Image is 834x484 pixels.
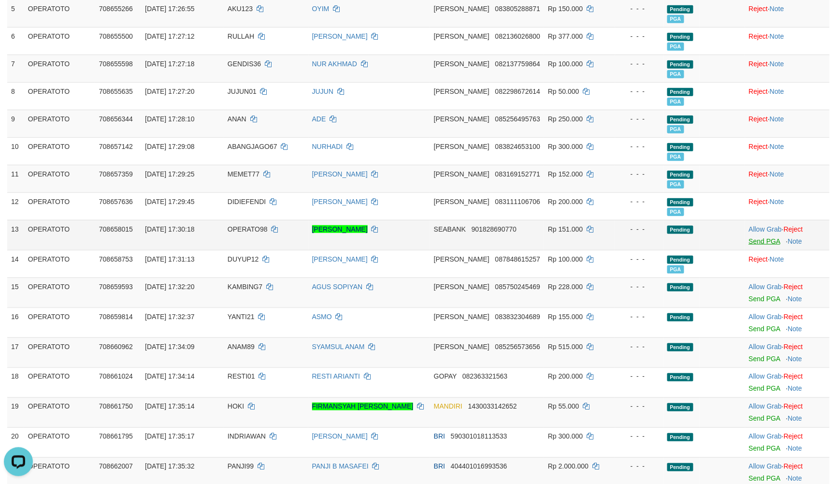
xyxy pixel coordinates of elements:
td: 7 [7,55,24,82]
span: [DATE] 17:32:20 [145,283,194,291]
td: · [745,82,830,110]
span: · [749,373,784,381]
a: Reject [784,463,803,470]
span: [DATE] 17:27:20 [145,88,194,95]
td: OPERATOTO [24,250,95,278]
td: 18 [7,367,24,397]
span: · [749,343,784,351]
td: · [745,165,830,192]
span: 708660962 [99,343,133,351]
span: 708661750 [99,403,133,411]
a: FIRMANSYAH [PERSON_NAME] [312,403,414,411]
span: Copy 085750245469 to clipboard [495,283,540,291]
span: BRI [434,433,445,440]
a: [PERSON_NAME] [312,225,368,233]
span: [DATE] 17:27:12 [145,32,194,40]
a: SYAMSUL ANAM [312,343,365,351]
span: Marked by bfgprasetyo [667,98,684,106]
span: Copy 590301018113533 to clipboard [451,433,507,440]
td: OPERATOTO [24,165,95,192]
a: Send PGA [749,415,780,423]
a: JUJUN [312,88,333,95]
span: · [749,225,784,233]
a: Note [770,255,784,263]
a: Reject [749,115,768,123]
span: [PERSON_NAME] [434,143,489,150]
div: - - - [619,224,659,234]
a: Note [770,143,784,150]
span: JUJUN01 [228,88,257,95]
a: Reject [784,225,803,233]
span: ANAM89 [228,343,255,351]
a: Allow Grab [749,343,782,351]
a: Note [788,475,803,483]
span: [PERSON_NAME] [434,255,489,263]
div: - - - [619,254,659,264]
span: Copy 083111106706 to clipboard [495,198,540,205]
a: Reject [749,255,768,263]
a: Reject [784,313,803,321]
td: OPERATOTO [24,82,95,110]
span: 708656344 [99,115,133,123]
span: AKU123 [228,5,253,13]
a: AGUS SOPIYAN [312,283,363,291]
span: Marked by bfgprasetyo [667,125,684,133]
span: [DATE] 17:28:10 [145,115,194,123]
span: Rp 300.000 [548,433,583,440]
span: [DATE] 17:26:55 [145,5,194,13]
td: · [745,137,830,165]
span: RESTI01 [228,373,255,381]
a: ASMO [312,313,332,321]
a: Send PGA [749,237,780,245]
a: Reject [784,343,803,351]
span: Marked by bfgprasetyo [667,208,684,216]
td: 19 [7,397,24,427]
div: - - - [619,462,659,471]
span: [DATE] 17:29:45 [145,198,194,205]
span: Copy 082137759864 to clipboard [495,60,540,68]
td: 8 [7,82,24,110]
span: [DATE] 17:35:17 [145,433,194,440]
span: Rp 155.000 [548,313,583,321]
div: - - - [619,142,659,151]
span: · [749,433,784,440]
td: 11 [7,165,24,192]
span: Copy 404401016993536 to clipboard [451,463,507,470]
a: Note [770,198,784,205]
span: 708662007 [99,463,133,470]
td: OPERATOTO [24,397,95,427]
td: 9 [7,110,24,137]
td: · [745,27,830,55]
a: Send PGA [749,445,780,453]
div: - - - [619,169,659,179]
a: Reject [749,88,768,95]
td: 15 [7,278,24,308]
span: Pending [667,283,693,292]
div: - - - [619,4,659,14]
a: Allow Grab [749,433,782,440]
span: [PERSON_NAME] [434,313,489,321]
div: - - - [619,31,659,41]
span: 708657359 [99,170,133,178]
span: 708659814 [99,313,133,321]
span: Copy 082298672614 to clipboard [495,88,540,95]
span: 708657636 [99,198,133,205]
span: Pending [667,171,693,179]
span: [DATE] 17:34:14 [145,373,194,381]
span: Rp 100.000 [548,255,583,263]
span: [DATE] 17:31:13 [145,255,194,263]
td: OPERATOTO [24,220,95,250]
span: [PERSON_NAME] [434,32,489,40]
span: 708658753 [99,255,133,263]
a: Reject [749,198,768,205]
span: [PERSON_NAME] [434,343,489,351]
span: Rp 55.000 [548,403,579,411]
td: · [745,192,830,220]
div: - - - [619,59,659,69]
span: [PERSON_NAME] [434,5,489,13]
span: YANTI21 [228,313,255,321]
span: Rp 228.000 [548,283,583,291]
a: Reject [784,433,803,440]
td: OPERATOTO [24,27,95,55]
span: Marked by bfgprasetyo [667,153,684,161]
